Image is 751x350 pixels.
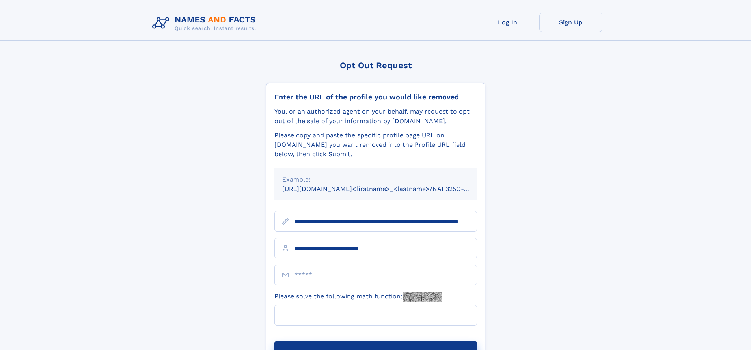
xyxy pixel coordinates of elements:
a: Sign Up [539,13,602,32]
div: Please copy and paste the specific profile page URL on [DOMAIN_NAME] you want removed into the Pr... [274,131,477,159]
div: You, or an authorized agent on your behalf, may request to opt-out of the sale of your informatio... [274,107,477,126]
label: Please solve the following math function: [274,292,442,302]
small: [URL][DOMAIN_NAME]<firstname>_<lastname>/NAF325G-xxxxxxxx [282,185,492,193]
a: Log In [476,13,539,32]
div: Opt Out Request [266,60,485,70]
img: Logo Names and Facts [149,13,263,34]
div: Example: [282,175,469,184]
div: Enter the URL of the profile you would like removed [274,93,477,101]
